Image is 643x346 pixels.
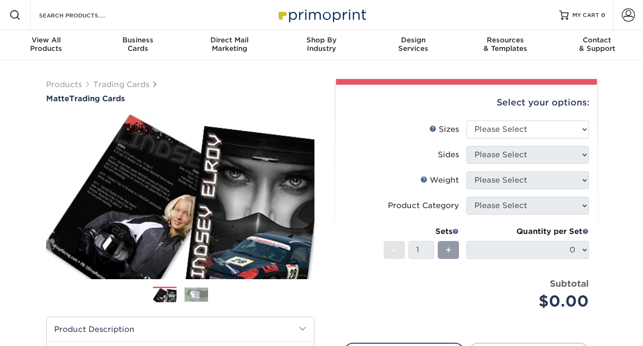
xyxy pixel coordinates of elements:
a: Shop ByIndustry [275,30,367,60]
img: Matte 01 [46,104,314,290]
a: BusinessCards [92,30,184,60]
a: Direct MailMarketing [184,30,275,60]
span: Direct Mail [184,36,275,44]
a: Products [46,80,82,89]
span: Matte [46,94,69,103]
span: - [392,243,396,257]
span: Contact [551,36,643,44]
span: Business [92,36,184,44]
a: DesignServices [368,30,459,60]
span: Shop By [275,36,367,44]
div: Sizes [429,124,459,135]
div: $0.00 [474,290,589,313]
a: MatteTrading Cards [46,94,314,103]
img: Trading Cards 02 [185,287,208,302]
span: + [445,243,451,257]
a: Contact& Support [551,30,643,60]
div: Industry [275,36,367,53]
div: Sets [384,226,459,237]
span: 0 [601,12,605,18]
div: Services [368,36,459,53]
div: & Support [551,36,643,53]
div: Select your options: [344,85,589,121]
div: Quantity per Set [466,226,589,237]
a: Resources& Templates [459,30,551,60]
div: Sides [438,149,459,161]
div: Weight [420,175,459,186]
a: Trading Cards [93,80,149,89]
span: MY CART [572,11,599,19]
img: Primoprint [274,5,369,25]
img: Trading Cards 01 [153,287,177,304]
h2: Product Description [47,317,314,341]
strong: Subtotal [550,278,589,289]
span: Resources [459,36,551,44]
div: Product Category [388,200,459,211]
div: & Templates [459,36,551,53]
div: Marketing [184,36,275,53]
input: SEARCH PRODUCTS..... [38,9,130,21]
h1: Trading Cards [46,94,314,103]
div: Cards [92,36,184,53]
span: Design [368,36,459,44]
